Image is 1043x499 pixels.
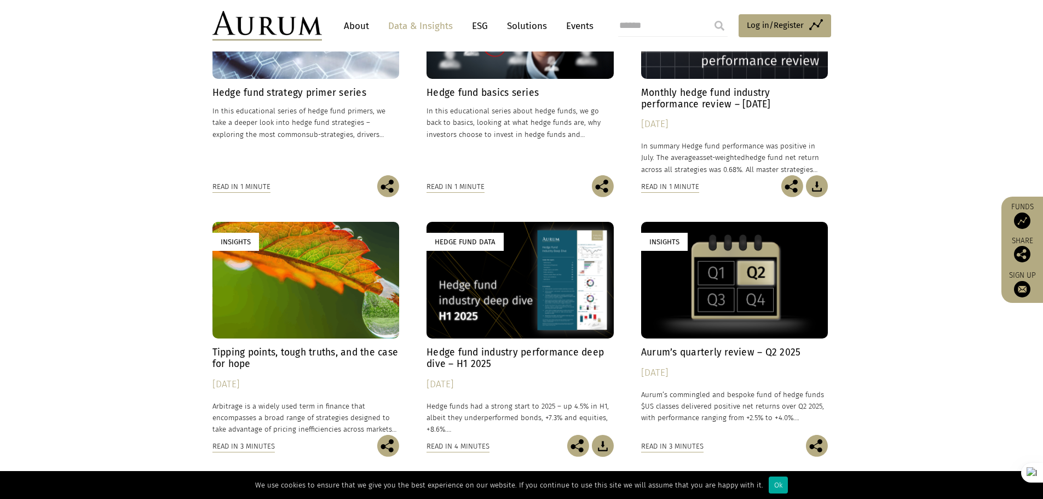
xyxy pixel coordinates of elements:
img: Aurum [212,11,322,41]
span: Log in/Register [747,19,804,32]
a: Events [561,16,593,36]
div: [DATE] [212,377,400,392]
p: Hedge funds had a strong start to 2025 – up 4.5% in H1, albeit they underperformed bonds, +7.3% a... [427,400,614,435]
img: Download Article [806,175,828,197]
div: Share [1007,237,1038,262]
img: Share this post [806,435,828,457]
p: In this educational series about hedge funds, we go back to basics, looking at what hedge funds a... [427,105,614,140]
div: Read in 3 minutes [641,440,704,452]
a: ESG [466,16,493,36]
div: Read in 1 minute [641,181,699,193]
img: Share this post [592,175,614,197]
a: Sign up [1007,271,1038,297]
a: Hedge Fund Data Hedge fund industry performance deep dive – H1 2025 [DATE] Hedge funds had a stro... [427,222,614,435]
p: Arbitrage is a widely used term in finance that encompasses a broad range of strategies designed ... [212,400,400,435]
div: [DATE] [427,377,614,392]
span: asset-weighted [696,153,745,162]
p: In this educational series of hedge fund primers, we take a deeper look into hedge fund strategie... [212,105,400,140]
div: Read in 1 minute [427,181,485,193]
a: Insights Tipping points, tough truths, and the case for hope [DATE] Arbitrage is a widely used te... [212,222,400,435]
img: Download Article [592,435,614,457]
h4: Hedge fund strategy primer series [212,87,400,99]
p: In summary Hedge fund performance was positive in July. The average hedge fund net return across ... [641,140,828,175]
h4: Monthly hedge fund industry performance review – [DATE] [641,87,828,110]
img: Share this post [377,435,399,457]
a: Log in/Register [739,14,831,37]
a: Funds [1007,202,1038,229]
a: About [338,16,374,36]
img: Share this post [377,175,399,197]
div: [DATE] [641,117,828,132]
a: Data & Insights [383,16,458,36]
div: Read in 4 minutes [427,440,489,452]
h4: Hedge fund basics series [427,87,614,99]
img: Share this post [781,175,803,197]
div: Read in 3 minutes [212,440,275,452]
img: Access Funds [1014,213,1030,229]
div: Insights [641,233,688,251]
div: [DATE] [641,365,828,381]
img: Sign up to our newsletter [1014,281,1030,297]
div: Insights [212,233,259,251]
div: Read in 1 minute [212,181,270,193]
h4: Tipping points, tough truths, and the case for hope [212,347,400,370]
a: Insights Aurum’s quarterly review – Q2 2025 [DATE] Aurum’s commingled and bespoke fund of hedge f... [641,222,828,435]
input: Submit [708,15,730,37]
h4: Aurum’s quarterly review – Q2 2025 [641,347,828,358]
span: sub-strategies [306,130,353,139]
div: Ok [769,477,788,494]
a: Solutions [502,16,552,36]
img: Share this post [1014,246,1030,262]
p: Aurum’s commingled and bespoke fund of hedge funds $US classes delivered positive net returns ove... [641,389,828,423]
img: Share this post [567,435,589,457]
h4: Hedge fund industry performance deep dive – H1 2025 [427,347,614,370]
div: Hedge Fund Data [427,233,504,251]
